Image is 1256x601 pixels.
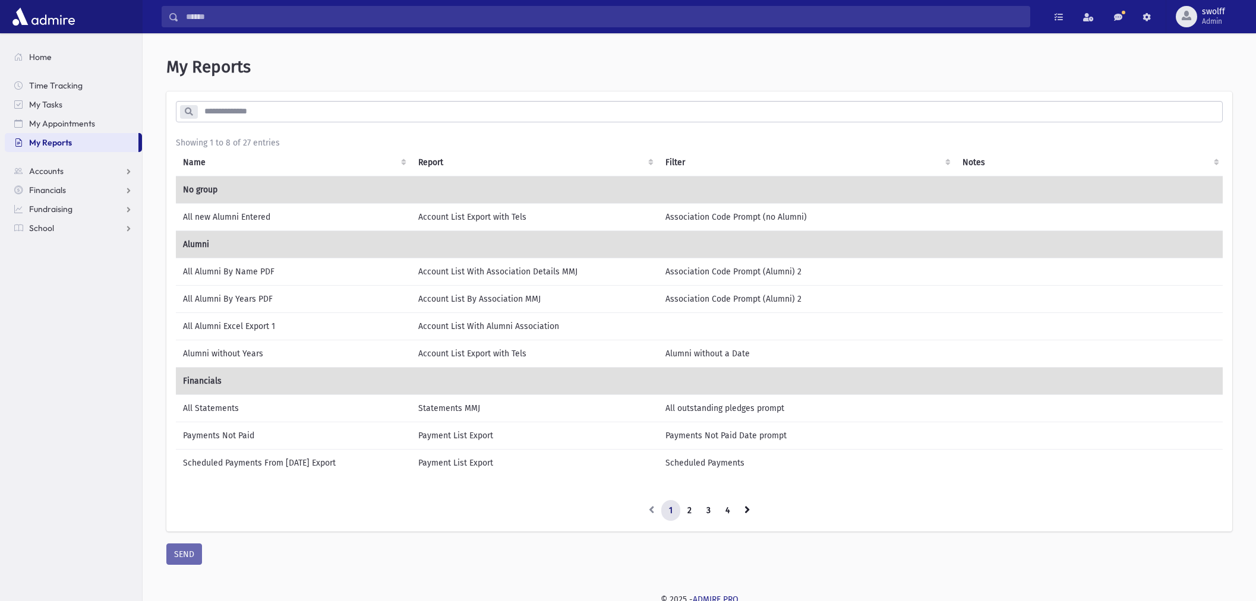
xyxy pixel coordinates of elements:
th: Notes : activate to sort column ascending [955,149,1224,176]
div: Showing 1 to 8 of 27 entries [176,137,1223,149]
a: 2 [680,500,699,521]
a: Home [5,48,142,67]
td: Scheduled Payments [658,449,955,476]
td: All Alumni Excel Export 1 [176,312,411,340]
td: Alumni [176,230,1224,258]
span: My Appointments [29,118,95,129]
th: Name: activate to sort column ascending [176,149,411,176]
img: AdmirePro [10,5,78,29]
span: My Tasks [29,99,62,110]
td: Payment List Export [411,422,659,449]
td: Association Code Prompt (Alumni) 2 [658,285,955,312]
span: My Reports [166,57,251,77]
td: Association Code Prompt (Alumni) 2 [658,258,955,285]
a: My Appointments [5,114,142,133]
a: My Tasks [5,95,142,114]
a: My Reports [5,133,138,152]
a: Financials [5,181,142,200]
td: Payments Not Paid Date prompt [658,422,955,449]
td: Alumni without Years [176,340,411,367]
span: Accounts [29,166,64,176]
span: Fundraising [29,204,72,214]
td: All new Alumni Entered [176,203,411,230]
td: Account List With Alumni Association [411,312,659,340]
td: Financials [176,367,1224,394]
span: Time Tracking [29,80,83,91]
td: All Alumni By Name PDF [176,258,411,285]
a: Time Tracking [5,76,142,95]
td: Scheduled Payments From [DATE] Export [176,449,411,476]
span: Financials [29,185,66,195]
a: 4 [718,500,737,521]
td: Account List Export with Tels [411,203,659,230]
span: Admin [1202,17,1225,26]
a: School [5,219,142,238]
a: Accounts [5,162,142,181]
span: Home [29,52,52,62]
a: 3 [699,500,718,521]
td: All outstanding pledges prompt [658,394,955,422]
td: Payment List Export [411,449,659,476]
td: No group [176,176,1224,203]
a: Fundraising [5,200,142,219]
td: Alumni without a Date [658,340,955,367]
td: Payments Not Paid [176,422,411,449]
input: Search [179,6,1030,27]
button: SEND [166,543,202,565]
td: Account List With Association Details MMJ [411,258,659,285]
td: Association Code Prompt (no Alumni) [658,203,955,230]
td: All Statements [176,394,411,422]
td: Account List By Association MMJ [411,285,659,312]
th: Filter : activate to sort column ascending [658,149,955,176]
a: 1 [661,500,680,521]
th: Report: activate to sort column ascending [411,149,659,176]
span: My Reports [29,137,72,148]
td: Statements MMJ [411,394,659,422]
td: Account List Export with Tels [411,340,659,367]
td: All Alumni By Years PDF [176,285,411,312]
span: swolff [1202,7,1225,17]
span: School [29,223,54,233]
